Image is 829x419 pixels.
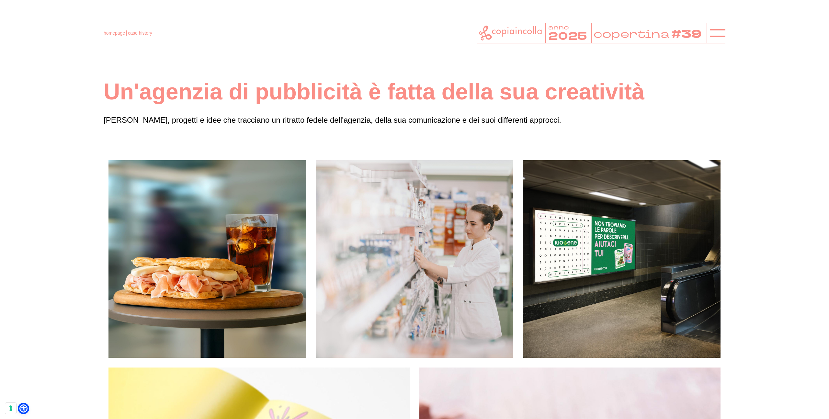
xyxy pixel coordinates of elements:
p: [PERSON_NAME], progetti e idee che tracciano un ritratto fedele dell'agenzia, della sua comunicaz... [104,114,725,126]
a: Open Accessibility Menu [19,404,28,413]
span: case history [128,30,152,36]
tspan: 2025 [548,29,587,44]
tspan: anno [548,23,569,31]
a: homepage [104,30,125,36]
tspan: #39 [673,27,703,43]
h1: Un'agenzia di pubblicità è fatta della sua creatività [104,78,725,106]
tspan: copertina [594,27,671,42]
button: Le tue preferenze relative al consenso per le tecnologie di tracciamento [5,403,16,414]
